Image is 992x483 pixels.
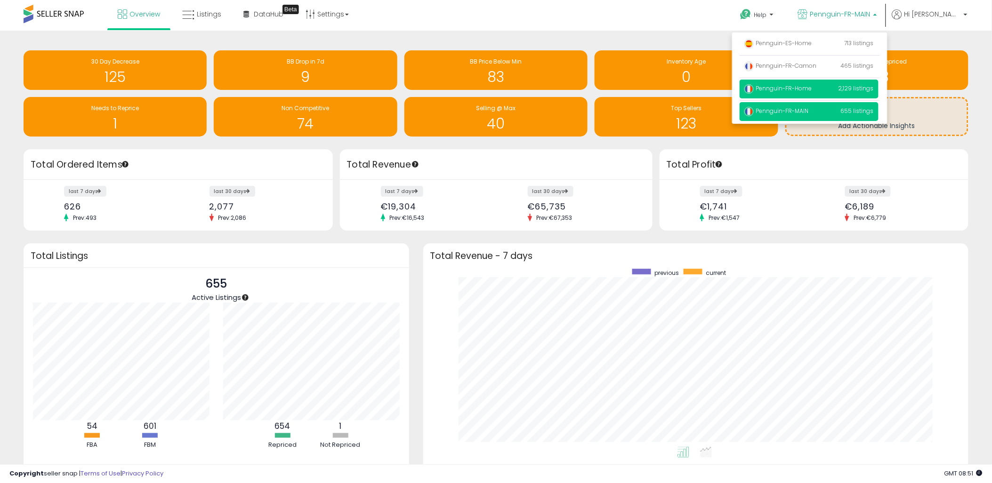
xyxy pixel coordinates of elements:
[904,9,961,19] span: Hi [PERSON_NAME]
[744,107,754,116] img: france.png
[411,160,419,169] div: Tooltip anchor
[847,57,907,65] span: Items Being Repriced
[839,121,915,130] span: Add Actionable Insights
[476,104,516,112] span: Selling @ Max
[704,214,745,222] span: Prev: €1,547
[944,469,983,478] span: 2025-09-12 08:51 GMT
[214,214,251,222] span: Prev: 2,086
[700,186,742,197] label: last 7 days
[91,104,139,112] span: Needs to Reprice
[254,441,311,450] div: Repriced
[9,469,44,478] strong: Copyright
[28,116,202,131] h1: 1
[218,116,392,131] h1: 74
[87,420,97,432] b: 54
[409,116,583,131] h1: 40
[282,5,299,14] div: Tooltip anchor
[218,69,392,85] h1: 9
[892,9,968,31] a: Hi [PERSON_NAME]
[599,116,773,131] h1: 123
[64,201,171,211] div: 626
[64,186,106,197] label: last 7 days
[839,84,874,92] span: 2,129 listings
[430,252,961,259] h3: Total Revenue - 7 days
[595,50,778,90] a: Inventory Age 0
[744,84,812,92] span: Pennguin-FR-Home
[210,201,316,211] div: 2,077
[733,1,783,31] a: Help
[254,9,283,19] span: DataHub
[197,9,221,19] span: Listings
[667,158,962,171] h3: Total Profit
[64,441,121,450] div: FBA
[241,293,250,302] div: Tooltip anchor
[9,469,163,478] div: seller snap | |
[121,160,129,169] div: Tooltip anchor
[31,158,326,171] h3: Total Ordered Items
[845,186,891,197] label: last 30 days
[68,214,101,222] span: Prev: 493
[409,69,583,85] h1: 83
[385,214,429,222] span: Prev: €16,543
[287,57,324,65] span: BB Drop in 7d
[31,252,402,259] h3: Total Listings
[744,107,809,115] span: Pennguin-FR-MAIN
[654,269,679,277] span: previous
[91,57,139,65] span: 30 Day Decrease
[210,186,255,197] label: last 30 days
[347,158,645,171] h3: Total Revenue
[595,97,778,137] a: Top Sellers 123
[754,11,767,19] span: Help
[282,104,330,112] span: Non Competitive
[841,107,874,115] span: 655 listings
[667,57,706,65] span: Inventory Age
[532,214,577,222] span: Prev: €67,353
[404,50,588,90] a: BB Price Below Min 83
[122,469,163,478] a: Privacy Policy
[144,420,156,432] b: 601
[841,62,874,70] span: 465 listings
[715,160,723,169] div: Tooltip anchor
[122,441,178,450] div: FBM
[845,201,952,211] div: €6,189
[192,292,241,302] span: Active Listings
[744,39,812,47] span: Pennguin-ES-Home
[671,104,702,112] span: Top Sellers
[275,420,290,432] b: 654
[849,214,891,222] span: Prev: €6,779
[740,8,752,20] i: Get Help
[404,97,588,137] a: Selling @ Max 40
[528,186,573,197] label: last 30 days
[312,441,369,450] div: Not Repriced
[470,57,522,65] span: BB Price Below Min
[528,201,636,211] div: €65,735
[744,62,817,70] span: Pennguin-FR-Camon
[599,69,773,85] h1: 0
[810,9,871,19] span: Pennguin-FR-MAIN
[381,201,489,211] div: €19,304
[381,186,423,197] label: last 7 days
[744,84,754,94] img: france.png
[700,201,807,211] div: €1,741
[744,39,754,48] img: spain.png
[845,39,874,47] span: 713 listings
[129,9,160,19] span: Overview
[214,50,397,90] a: BB Drop in 7d 9
[24,50,207,90] a: 30 Day Decrease 125
[706,269,726,277] span: current
[339,420,342,432] b: 1
[192,275,241,293] p: 655
[214,97,397,137] a: Non Competitive 74
[24,97,207,137] a: Needs to Reprice 1
[81,469,121,478] a: Terms of Use
[28,69,202,85] h1: 125
[744,62,754,71] img: france.png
